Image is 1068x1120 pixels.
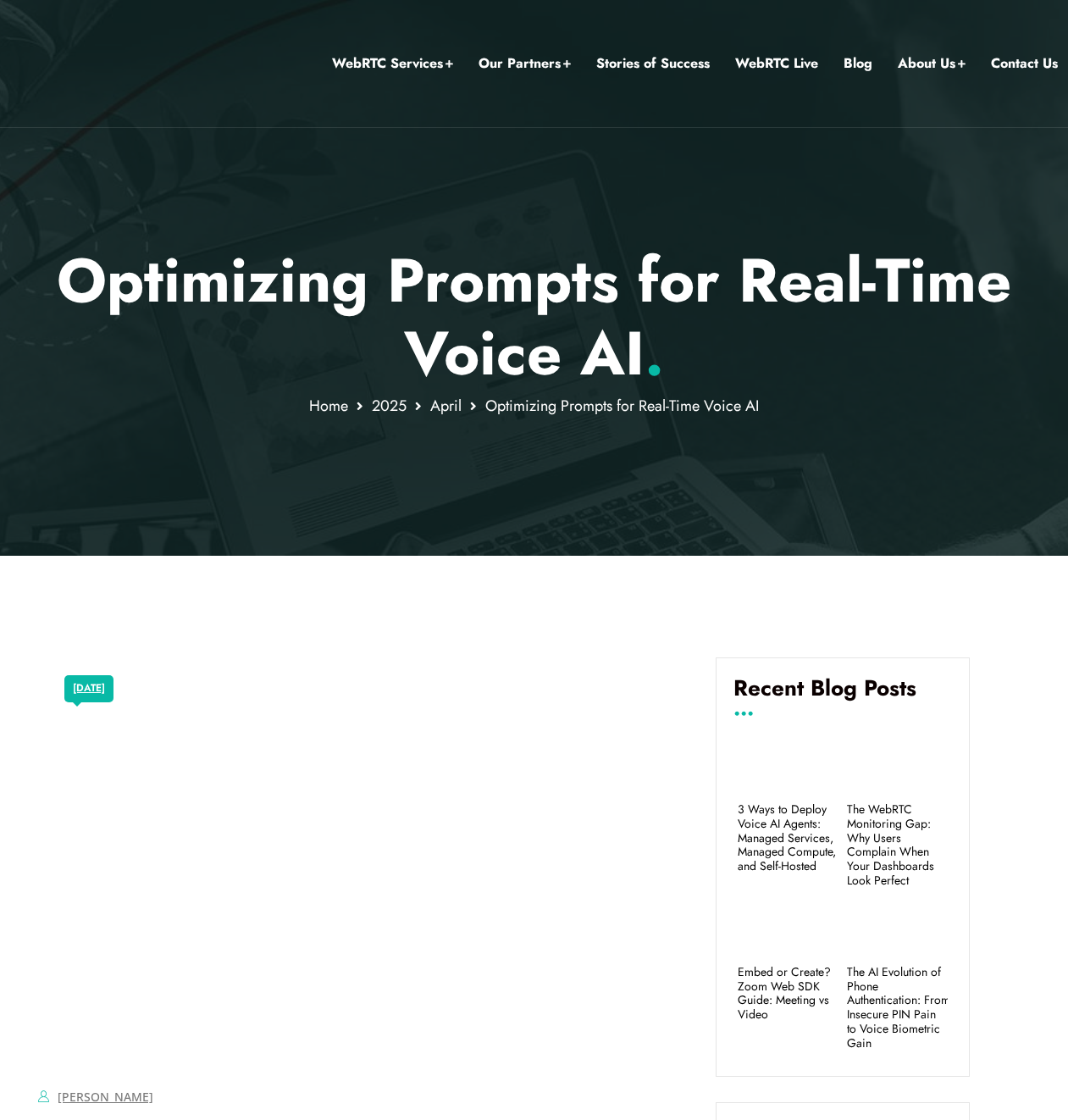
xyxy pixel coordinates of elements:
h4: Recent Blog Posts [733,675,952,714]
a: [DATE] [73,678,105,700]
a: About Us [898,53,966,75]
a: Home [309,395,348,417]
a: WebRTC Live [735,53,818,75]
a: The WebRTC Monitoring Gap: Why Users Complain When Your Dashboards Look Perfect [847,802,948,888]
a: Blog [844,53,872,75]
a: Embed or Create? Zoom Web SDK Guide: Meeting vs Video [738,965,838,1022]
a: [PERSON_NAME] [58,1089,153,1105]
span: Optimizing Prompts for Real-Time Voice AI [485,395,759,417]
span: . [645,309,664,397]
a: Our Partners [479,53,571,75]
a: Stories of Success [596,53,710,75]
p: Optimizing Prompts for Real-Time Voice AI [38,244,1030,391]
a: WebRTC Services [332,53,453,75]
a: Contact Us [991,53,1058,75]
a: 2025 [372,395,407,417]
a: The AI Evolution of Phone Authentication: From Insecure PIN Pain to Voice Biometric Gain [847,965,948,1051]
a: April [430,395,462,417]
a: 3 Ways to Deploy Voice AI Agents: Managed Services, Managed Compute, and Self-Hosted [738,802,838,873]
